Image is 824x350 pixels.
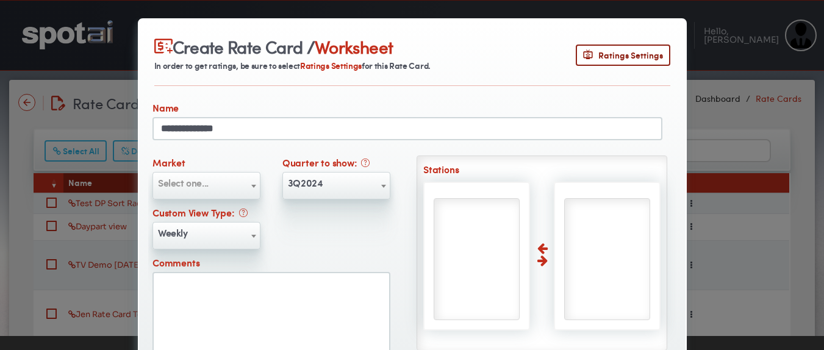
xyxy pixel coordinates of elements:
span: Worksheet [315,35,393,59]
span: Weekly [153,223,260,243]
button: Ratings Settings [576,45,670,66]
span: 3Q2024 [283,173,390,193]
span: Select one... [158,176,209,190]
span: 3Q2024 [282,172,390,199]
small: In order to get ratings, be sure to select for this Rate Card. [154,59,431,72]
span: Weekly [152,222,260,249]
label: Custom View Type: [152,205,243,222]
span: Ratings Settings [300,59,362,72]
label: Comments [152,255,199,272]
label: Market [152,155,185,172]
div: Create Rate Card / [154,35,434,59]
span: Ratings Settings [583,49,663,62]
label: Name [152,101,179,117]
label: Stations [423,162,661,179]
label: Quarter to show: [282,155,366,172]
